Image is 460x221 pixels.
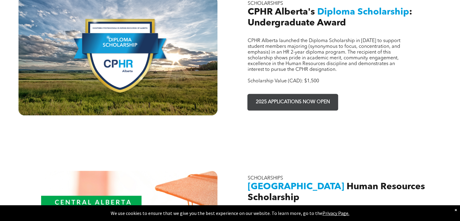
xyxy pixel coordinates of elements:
[317,8,409,17] span: Diploma Scholarship
[247,94,338,110] a: 2025 APPLICATIONS NOW OPEN
[247,79,319,84] span: Scholarship Value (CAD): $1,500
[247,176,283,181] span: SCHOLARSHIPS
[455,207,457,213] div: Dismiss notification
[247,8,315,17] span: CPHR Alberta's
[322,210,349,216] a: Privacy Page.
[247,38,400,72] span: CPHR Alberta launched the Diploma Scholarship in [DATE] to support student members majoring (syno...
[247,1,283,6] span: SCHOLARSHIPS
[254,96,332,108] span: 2025 APPLICATIONS NOW OPEN
[247,182,425,202] span: Human Resources Scholarship
[247,182,344,191] span: [GEOGRAPHIC_DATA]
